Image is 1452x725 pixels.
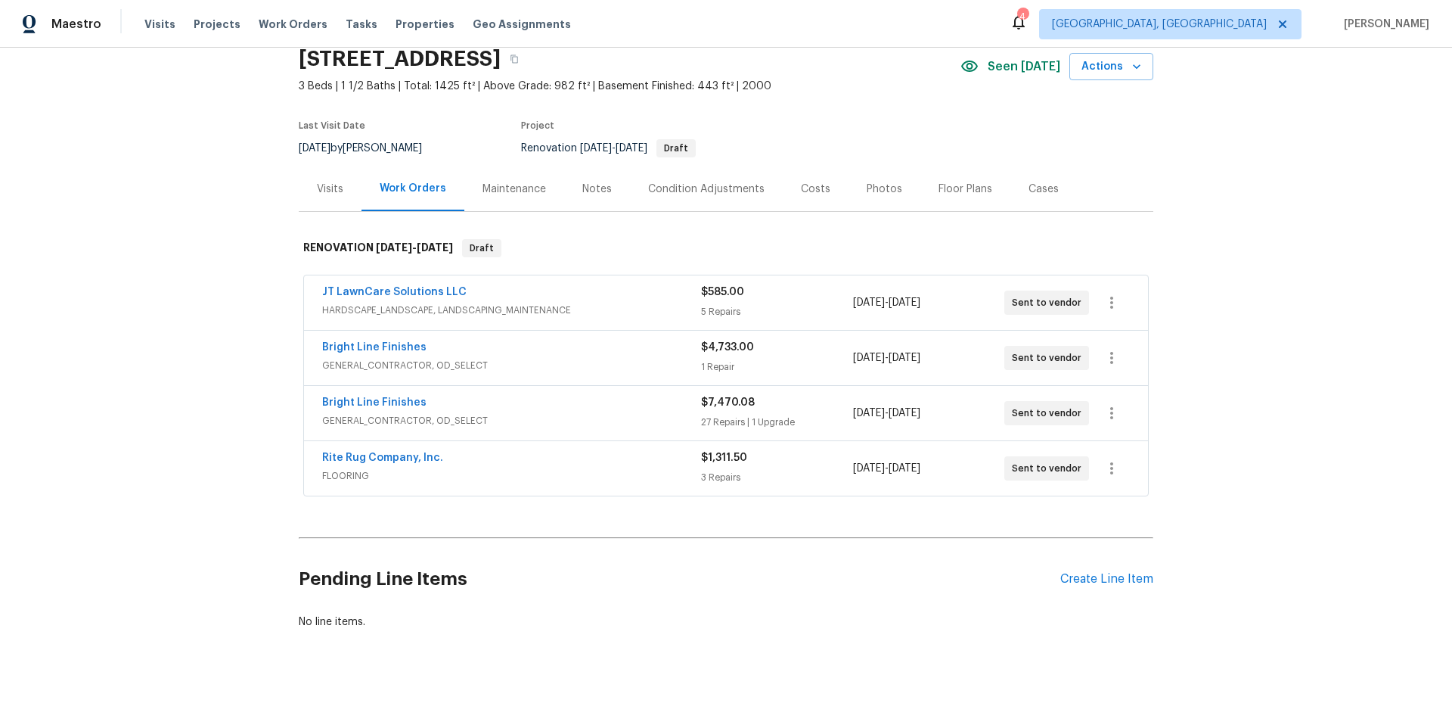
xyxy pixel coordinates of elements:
[939,182,992,197] div: Floor Plans
[464,241,500,256] span: Draft
[521,143,696,154] span: Renovation
[299,121,365,130] span: Last Visit Date
[51,17,101,32] span: Maestro
[701,342,754,353] span: $4,733.00
[988,59,1060,74] span: Seen [DATE]
[701,470,852,485] div: 3 Repairs
[648,182,765,197] div: Condition Adjustments
[322,453,443,463] a: Rite Rug Company, Inc.
[322,358,701,373] span: GENERAL_CONTRACTOR, OD_SELECT
[853,350,920,366] span: -
[299,544,1060,615] h2: Pending Line Items
[889,408,920,419] span: [DATE]
[582,182,612,197] div: Notes
[473,17,571,32] span: Geo Assignments
[322,287,467,297] a: JT LawnCare Solutions LLC
[322,303,701,318] span: HARDSCAPE_LANDSCAPE, LANDSCAPING_MAINTENANCE
[580,143,612,154] span: [DATE]
[1012,350,1087,366] span: Sent to vendor
[701,304,852,319] div: 5 Repairs
[194,17,240,32] span: Projects
[299,224,1153,272] div: RENOVATION [DATE]-[DATE]Draft
[521,121,554,130] span: Project
[867,182,902,197] div: Photos
[482,182,546,197] div: Maintenance
[701,415,852,430] div: 27 Repairs | 1 Upgrade
[701,397,755,408] span: $7,470.08
[346,19,377,30] span: Tasks
[376,242,453,253] span: -
[396,17,455,32] span: Properties
[701,287,744,297] span: $585.00
[322,397,427,408] a: Bright Line Finishes
[144,17,175,32] span: Visits
[1012,461,1087,476] span: Sent to vendor
[299,79,960,94] span: 3 Beds | 1 1/2 Baths | Total: 1425 ft² | Above Grade: 982 ft² | Basement Finished: 443 ft² | 2000
[1052,17,1267,32] span: [GEOGRAPHIC_DATA], [GEOGRAPHIC_DATA]
[580,143,647,154] span: -
[853,297,885,308] span: [DATE]
[501,45,528,73] button: Copy Address
[317,182,343,197] div: Visits
[853,408,885,419] span: [DATE]
[701,453,747,463] span: $1,311.50
[1069,53,1153,81] button: Actions
[616,143,647,154] span: [DATE]
[322,468,701,484] span: FLOORING
[853,295,920,310] span: -
[1081,58,1141,76] span: Actions
[299,143,330,154] span: [DATE]
[1012,406,1087,421] span: Sent to vendor
[376,242,412,253] span: [DATE]
[1012,295,1087,310] span: Sent to vendor
[801,182,830,197] div: Costs
[299,139,440,157] div: by [PERSON_NAME]
[889,297,920,308] span: [DATE]
[322,413,701,428] span: GENERAL_CONTRACTOR, OD_SELECT
[299,51,501,67] h2: [STREET_ADDRESS]
[701,359,852,375] div: 1 Repair
[889,353,920,363] span: [DATE]
[1028,182,1059,197] div: Cases
[299,615,1153,630] div: No line items.
[889,463,920,474] span: [DATE]
[417,242,453,253] span: [DATE]
[1060,572,1153,587] div: Create Line Item
[380,181,446,196] div: Work Orders
[853,463,885,474] span: [DATE]
[303,239,453,257] h6: RENOVATION
[853,406,920,421] span: -
[658,144,694,153] span: Draft
[853,461,920,476] span: -
[259,17,327,32] span: Work Orders
[853,353,885,363] span: [DATE]
[322,342,427,353] a: Bright Line Finishes
[1017,9,1028,24] div: 4
[1338,17,1429,32] span: [PERSON_NAME]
